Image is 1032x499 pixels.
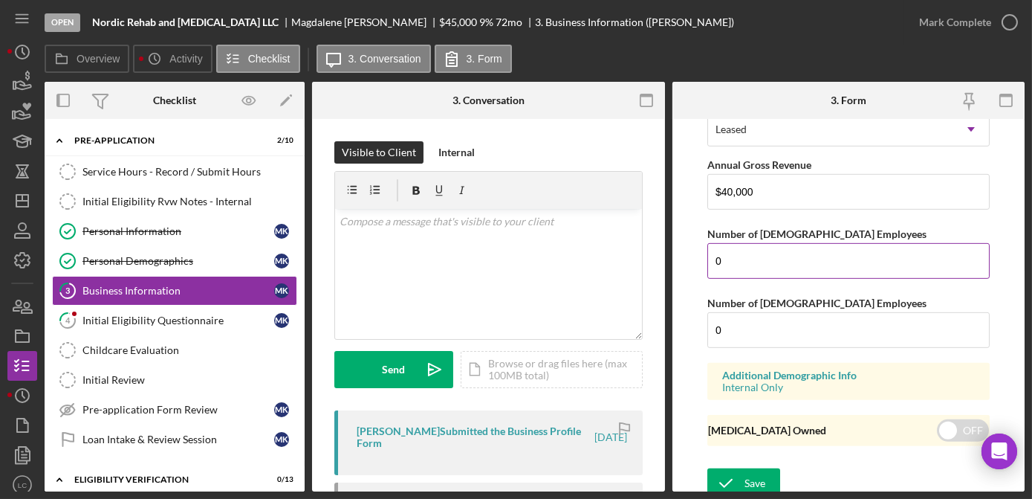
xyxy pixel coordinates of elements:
[479,16,493,28] div: 9 %
[267,475,293,484] div: 0 / 13
[169,53,202,65] label: Activity
[722,370,975,382] div: Additional Demographic Info
[707,469,780,498] button: Save
[52,246,297,276] a: Personal DemographicsMK
[52,425,297,454] a: Loan Intake & Review SessionMK
[82,344,296,356] div: Childcare Evaluation
[452,94,525,106] div: 3. Conversation
[82,315,274,326] div: Initial Eligibility Questionnaire
[438,141,475,164] div: Internal
[153,94,196,106] div: Checklist
[431,141,482,164] button: Internal
[981,434,1017,469] div: Open Intercom Messenger
[82,285,274,297] div: Business Information
[65,286,70,295] tspan: 3
[52,395,297,425] a: Pre-application Form ReviewMK
[383,351,406,388] div: Send
[274,432,289,447] div: M K
[535,16,734,28] div: 3. Business Information ([PERSON_NAME])
[77,53,120,65] label: Overview
[274,283,289,298] div: M K
[435,45,512,73] button: 3. Form
[52,216,297,246] a: Personal InformationMK
[744,469,765,498] div: Save
[715,123,747,135] div: Leased
[357,425,593,449] div: [PERSON_NAME] Submitted the Business Profile Form
[317,45,431,73] button: 3. Conversation
[82,255,274,267] div: Personal Demographics
[707,297,926,309] label: Number of [DEMOGRAPHIC_DATA] Employees
[52,187,297,216] a: Initial Eligibility Rvw Notes - Internal
[45,45,129,73] button: Overview
[74,136,256,145] div: Pre-Application
[467,53,502,65] label: 3. Form
[439,16,477,28] span: $45,000
[65,315,71,325] tspan: 4
[82,166,296,178] div: Service Hours - Record / Submit Hours
[342,141,416,164] div: Visible to Client
[274,313,289,328] div: M K
[274,254,289,268] div: M K
[334,141,423,164] button: Visible to Client
[82,434,274,445] div: Loan Intake & Review Session
[831,94,866,106] div: 3. Form
[18,481,27,489] text: LC
[274,402,289,417] div: M K
[45,13,80,32] div: Open
[267,136,293,145] div: 2 / 10
[248,53,291,65] label: Checklist
[348,53,421,65] label: 3. Conversation
[274,224,289,239] div: M K
[722,382,975,393] div: Internal Only
[52,306,297,335] a: 4Initial Eligibility QuestionnaireMK
[82,374,296,386] div: Initial Review
[595,431,628,443] time: 2025-10-08 16:37
[708,424,826,437] label: [MEDICAL_DATA] Owned
[133,45,212,73] button: Activity
[496,16,522,28] div: 72 mo
[334,351,453,388] button: Send
[52,335,297,365] a: Childcare Evaluation
[92,16,279,28] b: Nordic Rehab and [MEDICAL_DATA] LLC
[919,7,991,37] div: Mark Complete
[52,276,297,306] a: 3Business InformationMK
[291,16,439,28] div: Magdalene [PERSON_NAME]
[216,45,300,73] button: Checklist
[707,228,926,240] label: Number of [DEMOGRAPHIC_DATA] Employees
[74,475,256,484] div: Eligibility Verification
[82,404,274,416] div: Pre-application Form Review
[904,7,1025,37] button: Mark Complete
[82,196,296,207] div: Initial Eligibility Rvw Notes - Internal
[82,225,274,237] div: Personal Information
[707,158,811,171] label: Annual Gross Revenue
[52,157,297,187] a: Service Hours - Record / Submit Hours
[52,365,297,395] a: Initial Review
